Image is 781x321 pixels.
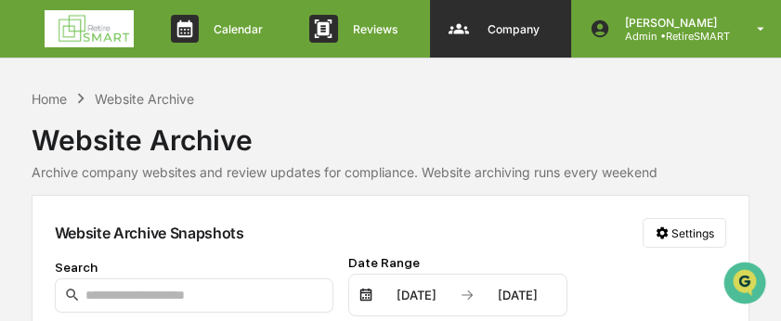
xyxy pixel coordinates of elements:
[55,260,333,275] div: Search
[32,109,750,157] div: Website Archive
[473,22,549,36] p: Company
[610,30,730,43] p: Admin • RetireSMART
[478,288,557,302] div: [DATE]
[460,288,475,302] img: arrow right
[316,173,338,195] button: Start new chat
[55,224,244,242] div: Website Archive Snapshots
[643,218,726,248] button: Settings
[377,288,456,302] div: [DATE]
[722,260,772,310] iframe: Open customer support
[32,91,67,107] div: Home
[63,167,305,186] div: Start new chat
[95,91,194,107] div: Website Archive
[358,288,373,302] img: calendar
[19,8,56,45] img: Greenboard
[19,167,52,200] img: 1746055101610-c473b297-6a78-478c-a979-82029cc54cd1
[19,64,338,94] p: How can we help?
[185,184,225,198] span: Pylon
[131,183,225,198] a: Powered byPylon
[32,164,750,180] div: Archive company websites and review updates for compliance. Website archiving runs every weekend
[199,22,272,36] p: Calendar
[338,22,408,36] p: Reviews
[348,255,567,270] div: Date Range
[610,16,730,30] p: [PERSON_NAME]
[45,10,134,47] img: logo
